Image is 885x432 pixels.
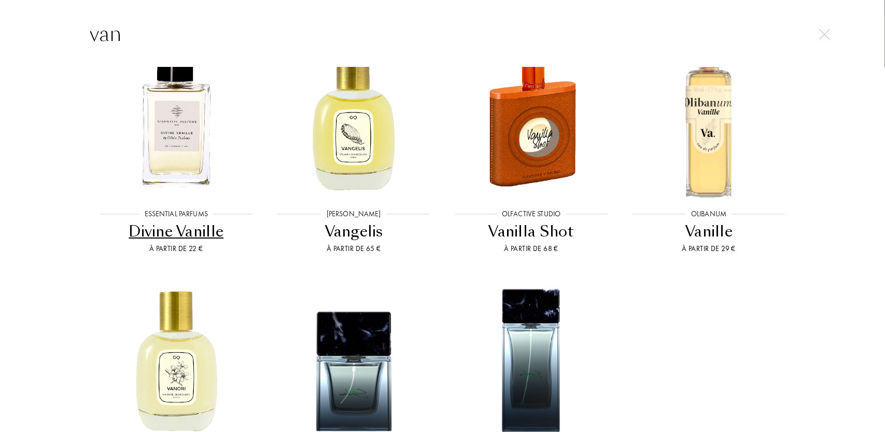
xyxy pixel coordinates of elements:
div: Divine Vanille [92,221,261,242]
div: Essential Parfums [139,209,213,220]
div: À partir de 65 € [269,243,439,254]
input: Rechercher [69,18,816,49]
img: Vanilla Shot [452,38,611,198]
a: Vanilla ShotOlfactive StudioVanilla ShotÀ partir de 68 € [443,26,621,267]
div: Olibanum [686,209,732,220]
div: Olfactive Studio [497,209,566,220]
div: Vangelis [269,221,439,242]
div: Vanilla Shot [447,221,616,242]
div: À partir de 29 € [624,243,794,254]
img: Divine Vanille [96,38,256,198]
img: Vanille [629,38,789,198]
a: VanilleOlibanumVanilleÀ partir de 29 € [620,26,798,267]
a: Vangelis[PERSON_NAME]VangelisÀ partir de 65 € [265,26,443,267]
div: À partir de 68 € [447,243,616,254]
a: Divine VanilleEssential ParfumsDivine VanilleÀ partir de 22 € [88,26,265,267]
div: [PERSON_NAME] [321,209,386,220]
div: Vanille [624,221,794,242]
img: Vangelis [274,38,433,198]
img: cross.svg [819,29,830,40]
div: À partir de 22 € [92,243,261,254]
